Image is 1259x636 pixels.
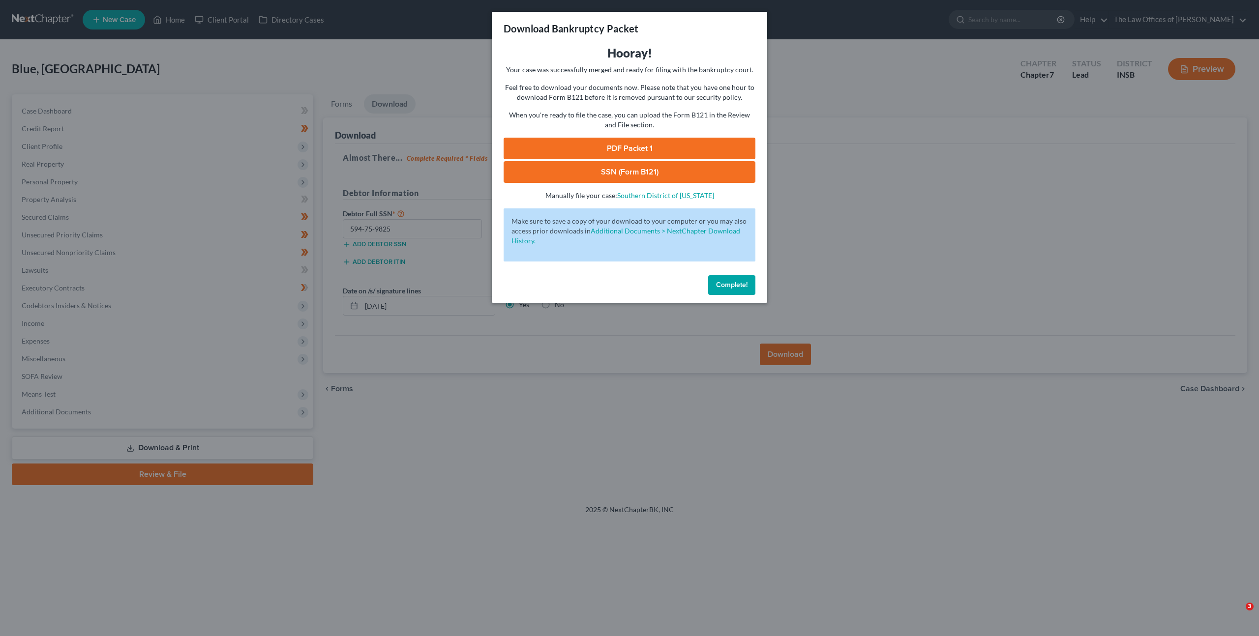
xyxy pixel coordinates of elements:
a: PDF Packet 1 [504,138,755,159]
p: Feel free to download your documents now. Please note that you have one hour to download Form B12... [504,83,755,102]
button: Complete! [708,275,755,295]
a: SSN (Form B121) [504,161,755,183]
p: Manually file your case: [504,191,755,201]
a: Additional Documents > NextChapter Download History. [511,227,740,245]
span: Complete! [716,281,748,289]
p: When you're ready to file the case, you can upload the Form B121 in the Review and File section. [504,110,755,130]
h3: Download Bankruptcy Packet [504,22,638,35]
span: 3 [1246,603,1254,610]
p: Your case was successfully merged and ready for filing with the bankruptcy court. [504,65,755,75]
p: Make sure to save a copy of your download to your computer or you may also access prior downloads in [511,216,748,246]
a: Southern District of [US_STATE] [617,191,714,200]
h3: Hooray! [504,45,755,61]
iframe: Intercom live chat [1226,603,1249,626]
